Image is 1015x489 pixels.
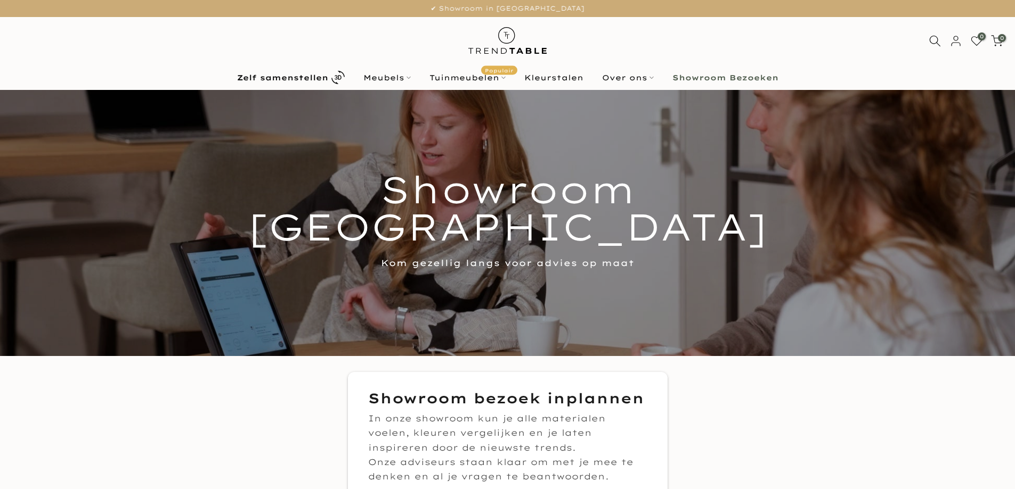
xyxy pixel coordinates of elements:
a: Zelf samenstellen [228,68,354,87]
img: trend-table [461,17,554,64]
a: 0 [971,35,982,47]
span: 0 [978,32,986,40]
h3: Showroom bezoek inplannen [368,388,647,409]
a: Meubels [354,71,420,84]
span: Populair [481,65,517,74]
b: Showroom Bezoeken [672,74,778,81]
a: 0 [991,35,1003,47]
p: ✔ Showroom in [GEOGRAPHIC_DATA] [13,3,1002,14]
p: Onze adviseurs staan klaar om met je mee te denken en al je vragen te beantwoorden. [368,455,647,484]
a: TuinmeubelenPopulair [420,71,515,84]
span: 0 [998,34,1006,42]
b: Zelf samenstellen [237,74,328,81]
p: In onze showroom kun je alle materialen voelen, kleuren vergelijken en je laten inspireren door d... [368,411,647,455]
a: Kleurstalen [515,71,592,84]
a: Over ons [592,71,663,84]
a: Showroom Bezoeken [663,71,787,84]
